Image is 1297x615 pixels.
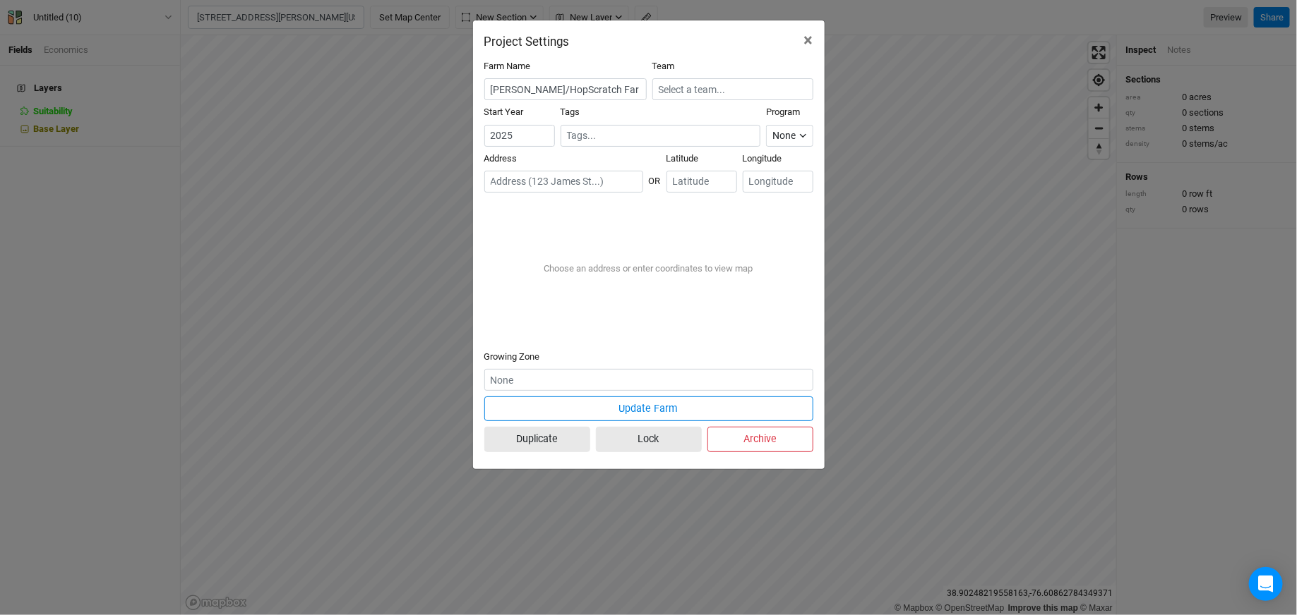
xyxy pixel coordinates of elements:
input: Latitude [667,171,737,193]
input: Address (123 James St...) [484,171,643,193]
label: Address [484,152,518,165]
input: Longitude [743,171,813,193]
label: Start Year [484,106,524,118]
div: Choose an address or enter coordinates to view map [533,251,765,286]
label: Longitude [743,152,782,165]
div: Open Intercom Messenger [1249,567,1283,601]
input: Tags... [567,128,755,143]
input: Start Year [484,125,555,147]
button: Update Farm [484,396,813,421]
button: Archive [707,427,813,451]
button: Duplicate [484,427,590,451]
label: Program [766,106,800,118]
button: None [766,125,813,147]
button: Close [793,20,825,60]
label: Team [652,60,675,73]
label: Growing Zone [484,351,540,363]
label: Farm Name [484,60,531,73]
input: Project/Farm Name [484,78,647,100]
label: Latitude [667,152,699,165]
input: Select a team... [652,78,813,100]
div: OR [649,164,661,188]
label: Tags [561,106,580,118]
button: Lock [596,427,702,451]
h2: Project Settings [484,35,570,49]
div: None [772,128,796,143]
input: None [484,369,813,391]
span: × [804,30,813,50]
